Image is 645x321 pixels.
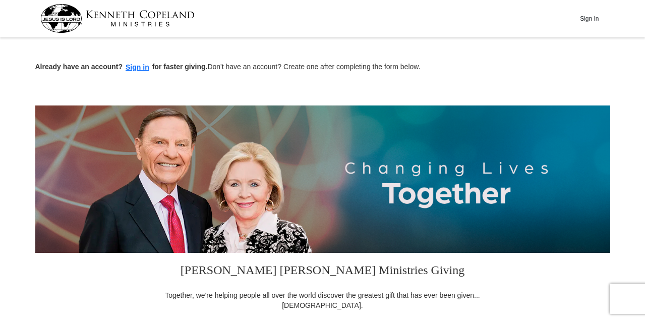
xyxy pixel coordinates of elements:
[123,62,152,73] button: Sign in
[40,4,195,33] img: kcm-header-logo.svg
[35,63,208,71] strong: Already have an account? for faster giving.
[35,62,610,73] p: Don't have an account? Create one after completing the form below.
[159,290,487,310] div: Together, we're helping people all over the world discover the greatest gift that has ever been g...
[574,11,605,26] button: Sign In
[159,253,487,290] h3: [PERSON_NAME] [PERSON_NAME] Ministries Giving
